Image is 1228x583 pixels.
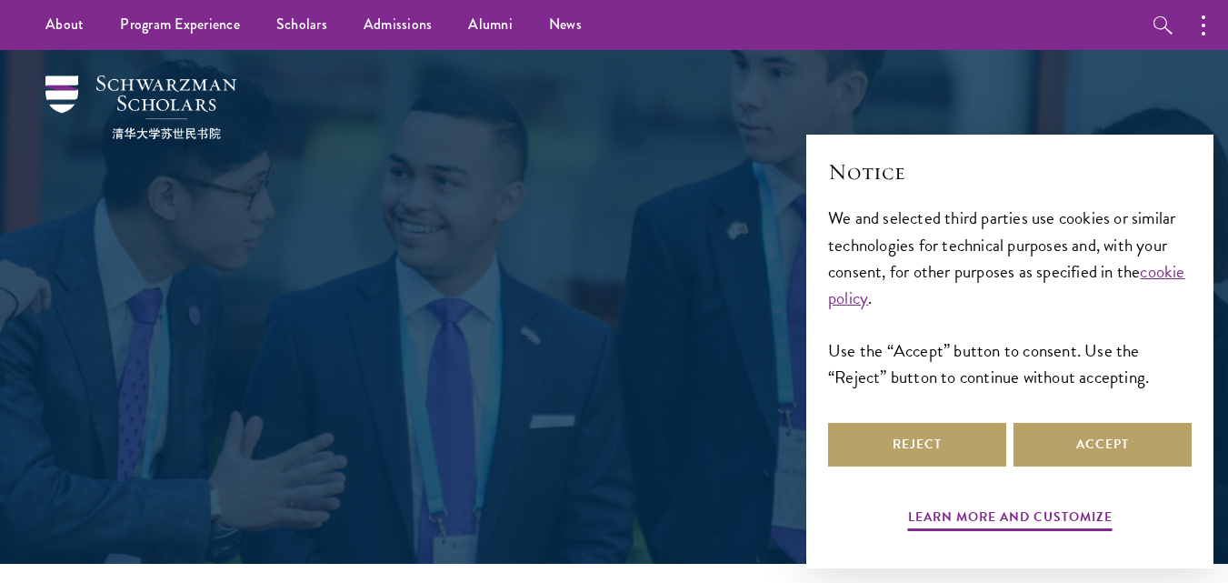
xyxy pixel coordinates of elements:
[828,258,1185,311] a: cookie policy
[908,506,1113,534] button: Learn more and customize
[828,423,1006,467] button: Reject
[45,75,236,139] img: Schwarzman Scholars
[1013,423,1192,467] button: Accept
[828,205,1192,389] div: We and selected third parties use cookies or similar technologies for technical purposes and, wit...
[828,156,1192,187] h2: Notice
